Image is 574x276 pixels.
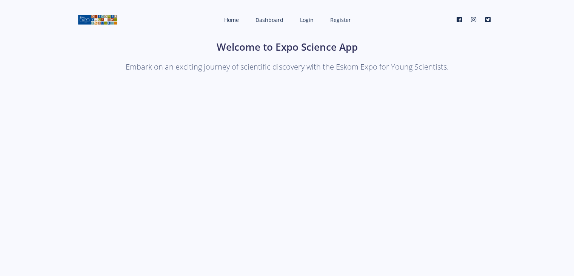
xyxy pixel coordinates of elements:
[217,10,245,30] a: Home
[255,16,283,23] span: Dashboard
[78,60,497,73] p: Embark on an exciting journey of scientific discovery with the Eskom Expo for Young Scientists.
[224,16,239,23] span: Home
[323,10,357,30] a: Register
[78,14,117,25] img: logo01.png
[292,10,320,30] a: Login
[300,16,314,23] span: Login
[248,10,289,30] a: Dashboard
[78,40,497,54] h1: Welcome to Expo Science App
[330,16,351,23] span: Register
